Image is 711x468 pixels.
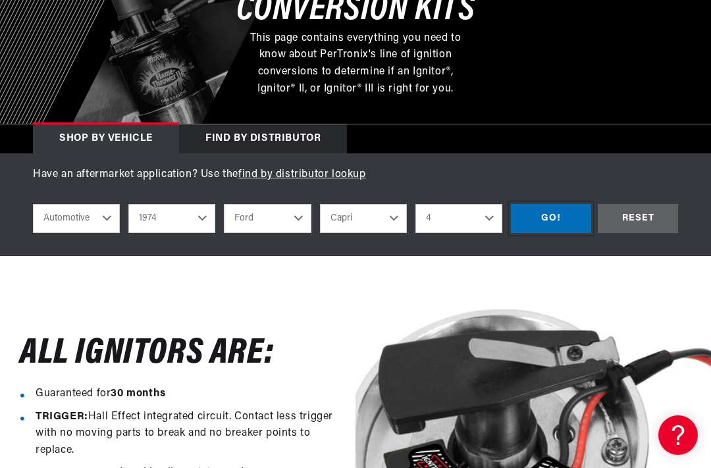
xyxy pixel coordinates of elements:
[179,124,347,153] div: Find by Distributor
[20,339,274,370] h2: All Ignitors ARe:
[36,409,336,459] li: Hall Effect integrated circuit. Contact less trigger with no moving parts to break and no breaker...
[33,167,678,184] p: Have an aftermarket application? Use the
[33,204,120,233] select: Ride Type
[240,30,471,97] p: This page contains everything you need to know about PerTronix's line of ignition conversions to ...
[128,204,215,233] select: Year
[36,386,336,403] li: Guaranteed for
[415,204,502,233] select: Engine
[598,204,678,234] div: RESET
[511,204,591,234] div: GO!
[224,204,311,233] select: Make
[320,204,407,233] select: Model
[111,388,165,399] strong: 30 months
[33,124,179,153] div: Shop by vehicle
[238,169,366,180] a: find by distributor lookup
[36,411,88,422] strong: TRIGGER:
